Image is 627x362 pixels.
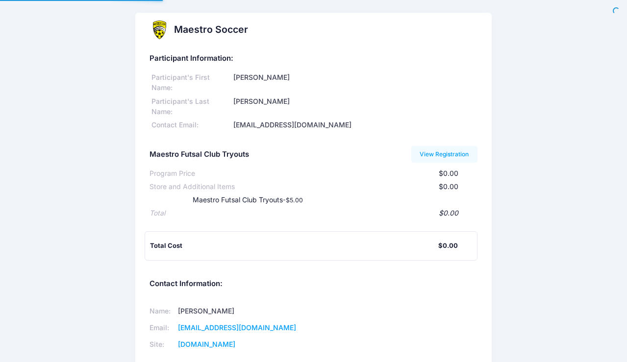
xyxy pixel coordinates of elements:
[150,120,231,130] div: Contact Email:
[235,182,458,192] div: $0.00
[150,169,195,179] div: Program Price
[150,97,231,117] div: Participant's Last Name:
[178,323,296,332] a: [EMAIL_ADDRESS][DOMAIN_NAME]
[231,97,477,117] div: [PERSON_NAME]
[165,208,458,218] div: $0.00
[411,146,477,163] a: View Registration
[150,150,249,159] h5: Maestro Futsal Club Tryouts
[178,340,235,348] a: [DOMAIN_NAME]
[150,54,477,63] h5: Participant Information:
[439,169,458,177] span: $0.00
[283,196,303,204] small: -$5.00
[150,208,165,218] div: Total
[150,280,477,289] h5: Contact Information:
[150,303,175,320] td: Name:
[438,241,458,251] div: $0.00
[150,320,175,337] td: Email:
[231,120,477,130] div: [EMAIL_ADDRESS][DOMAIN_NAME]
[173,195,370,205] div: Maestro Futsal Club Tryouts
[231,72,477,93] div: [PERSON_NAME]
[150,72,231,93] div: Participant's First Name:
[174,24,248,35] h2: Maestro Soccer
[150,241,438,251] div: Total Cost
[175,303,301,320] td: [PERSON_NAME]
[150,337,175,353] td: Site:
[150,182,235,192] div: Store and Additional Items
